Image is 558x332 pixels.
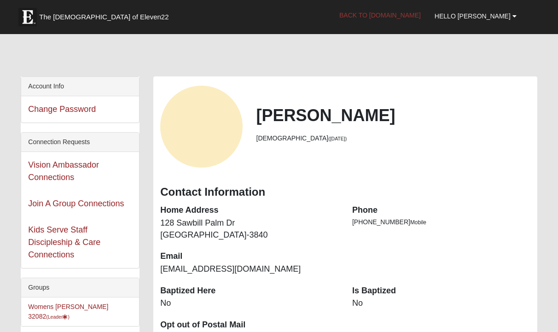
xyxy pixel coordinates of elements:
[160,319,338,331] dt: Opt out of Postal Mail
[160,204,338,216] dt: Home Address
[352,285,530,297] dt: Is Baptized
[332,4,428,27] a: Back to [DOMAIN_NAME]
[160,285,338,297] dt: Baptized Here
[160,186,530,199] h3: Contact Information
[352,217,530,227] li: [PHONE_NUMBER]
[28,160,99,182] a: Vision Ambassador Connections
[21,133,139,152] div: Connection Requests
[352,297,530,309] dd: No
[21,278,139,297] div: Groups
[256,105,530,125] h2: [PERSON_NAME]
[160,263,338,275] dd: [EMAIL_ADDRESS][DOMAIN_NAME]
[352,204,530,216] dt: Phone
[39,12,169,22] span: The [DEMOGRAPHIC_DATA] of Eleven22
[28,303,108,320] a: Womens [PERSON_NAME] 32082(Leader)
[18,8,37,26] img: Eleven22 logo
[428,5,523,28] a: Hello [PERSON_NAME]
[46,314,70,320] small: (Leader )
[28,199,124,208] a: Join A Group Connections
[21,77,139,96] div: Account Info
[160,86,242,168] a: View Fullsize Photo
[435,12,511,20] span: Hello [PERSON_NAME]
[328,136,347,141] small: ([DATE])
[160,297,338,309] dd: No
[28,105,96,114] a: Change Password
[256,134,530,143] li: [DEMOGRAPHIC_DATA]
[14,3,198,26] a: The [DEMOGRAPHIC_DATA] of Eleven22
[28,225,100,259] a: Kids Serve Staff Discipleship & Care Connections
[410,219,426,226] span: Mobile
[160,250,338,262] dt: Email
[160,217,338,241] dd: 128 Sawbill Palm Dr [GEOGRAPHIC_DATA]-3840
